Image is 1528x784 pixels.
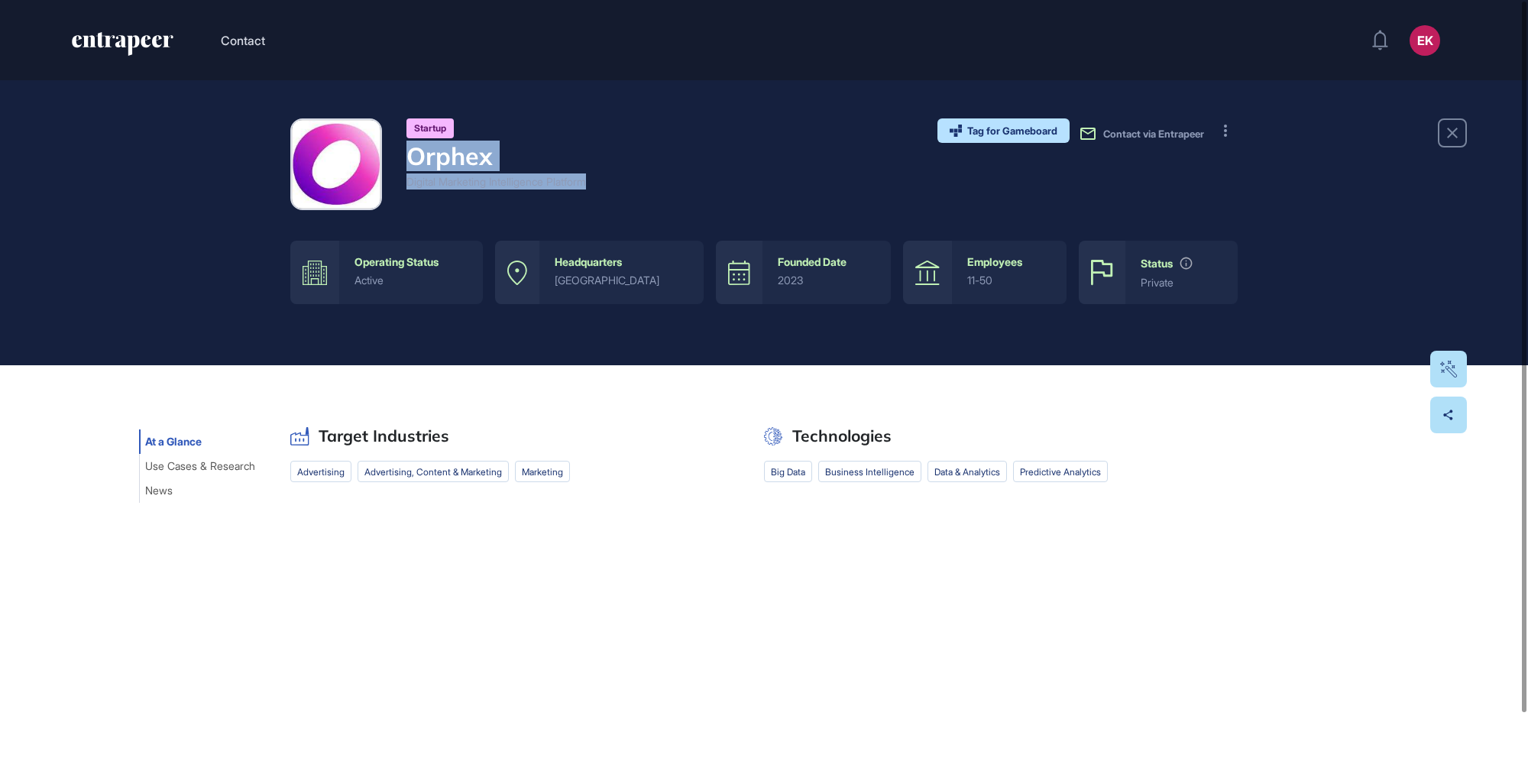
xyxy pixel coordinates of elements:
img: Orphex-logo [293,121,380,208]
div: Status [1141,258,1173,270]
span: Tag for Gameboard [967,126,1057,136]
li: business intelligence [818,461,921,482]
button: Contact via Entrapeer [1079,125,1204,143]
li: advertising, content & marketing [358,461,509,482]
li: data & analytics [927,461,1007,482]
div: 2023 [778,274,876,287]
span: News [145,484,173,497]
button: News [139,478,179,503]
div: active [354,274,468,287]
button: Contact [221,31,265,50]
div: 11-50 [967,274,1051,287]
li: predictive analytics [1013,461,1108,482]
div: Founded Date [778,256,847,268]
button: Use Cases & Research [139,454,261,478]
div: Digital Marketing Intelligence Platform [406,173,586,190]
button: EK [1410,25,1440,56]
div: private [1141,277,1222,289]
a: entrapeer-logo [70,32,175,61]
h2: Technologies [792,426,892,445]
li: advertising [290,461,351,482]
li: marketing [515,461,570,482]
div: Operating Status [354,256,439,268]
h4: Orphex [406,141,586,170]
button: At a Glance [139,429,208,454]
span: Contact via Entrapeer [1103,128,1204,140]
li: big data [764,461,812,482]
div: Employees [967,256,1022,268]
div: [GEOGRAPHIC_DATA] [555,274,688,287]
h2: Target Industries [319,426,449,445]
div: Startup [406,118,454,138]
div: Headquarters [555,256,622,268]
span: Use Cases & Research [145,460,255,472]
span: At a Glance [145,436,202,448]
